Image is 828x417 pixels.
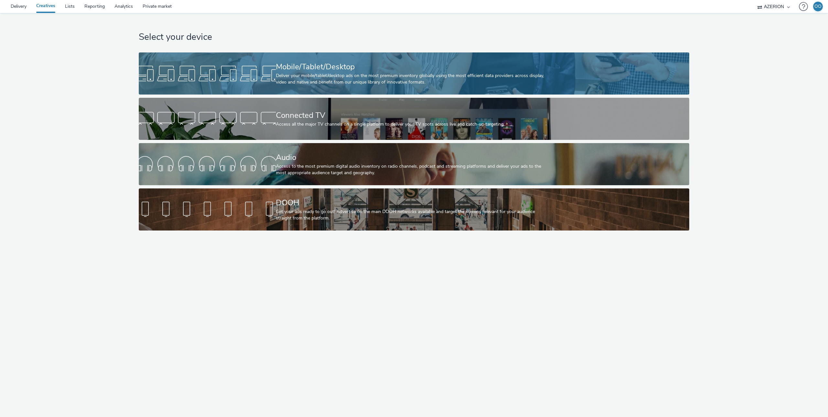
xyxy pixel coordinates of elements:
[276,61,550,73] div: Mobile/Tablet/Desktop
[139,143,689,185] a: AudioAccess to the most premium digital audio inventory on radio channels, podcast and streaming ...
[276,197,550,208] div: DOOH
[139,52,689,95] a: Mobile/Tablet/DesktopDeliver your mobile/tablet/desktop ads on the most premium inventory globall...
[783,1,793,12] img: Hawk Academy
[139,188,689,231] a: DOOHGet your ads ready to go out! Advertise on the main DOOH networks available and target the sc...
[276,152,550,163] div: Audio
[139,98,689,140] a: Connected TVAccess all the major TV channels on a single platform to deliver your TV spots across...
[783,1,796,12] a: Hawk Academy
[276,208,550,222] div: Get your ads ready to go out! Advertise on the main DOOH networks available and target the screen...
[2,3,27,11] img: undefined Logo
[276,73,550,86] div: Deliver your mobile/tablet/desktop ads on the most premium inventory globally using the most effi...
[276,163,550,176] div: Access to the most premium digital audio inventory on radio channels, podcast and streaming platf...
[276,121,550,128] div: Access all the major TV channels on a single platform to deliver your TV spots across live and ca...
[814,2,822,11] div: OO
[276,110,550,121] div: Connected TV
[139,31,689,43] h1: Select your device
